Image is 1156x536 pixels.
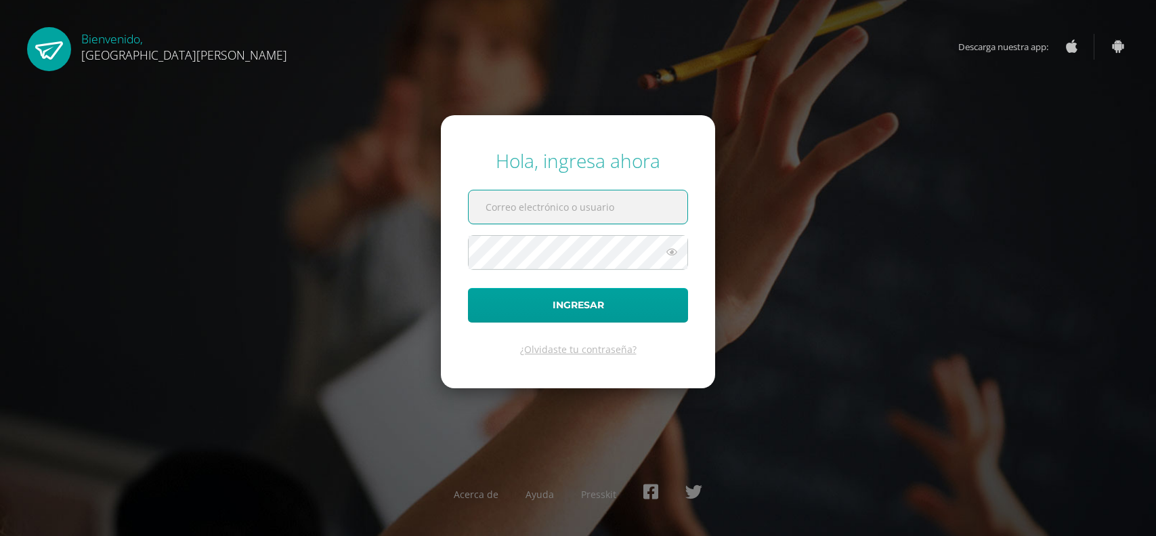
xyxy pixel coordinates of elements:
[81,27,287,63] div: Bienvenido,
[581,488,616,501] a: Presskit
[520,343,637,356] a: ¿Olvidaste tu contraseña?
[81,47,287,63] span: [GEOGRAPHIC_DATA][PERSON_NAME]
[468,288,688,323] button: Ingresar
[454,488,498,501] a: Acerca de
[958,34,1062,60] span: Descarga nuestra app:
[526,488,554,501] a: Ayuda
[468,148,688,173] div: Hola, ingresa ahora
[469,190,687,224] input: Correo electrónico o usuario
